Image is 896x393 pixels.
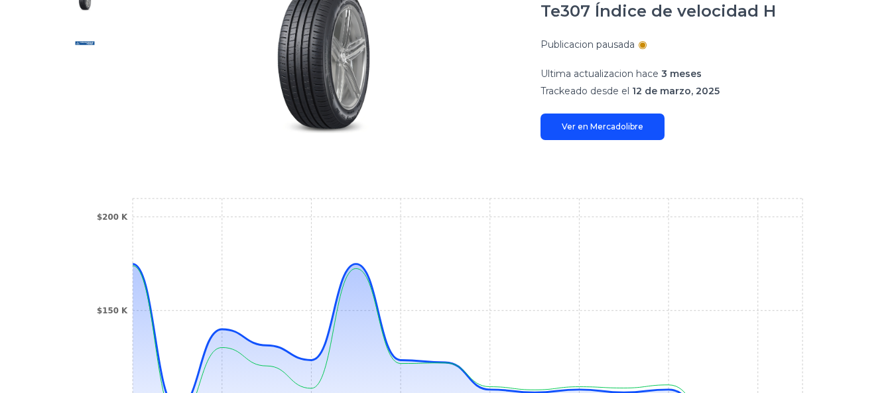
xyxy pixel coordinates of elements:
span: Ultima actualizacion hace [541,68,659,80]
p: Publicacion pausada [541,38,635,51]
tspan: $200 K [97,212,128,222]
span: Trackeado desde el [541,85,629,97]
a: Ver en Mercadolibre [541,114,665,140]
img: Neumático 185/65 R14 Triangle Te307 Índice de velocidad H [74,33,96,54]
span: 12 de marzo, 2025 [632,85,720,97]
span: 3 meses [661,68,702,80]
tspan: $150 K [97,306,128,315]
